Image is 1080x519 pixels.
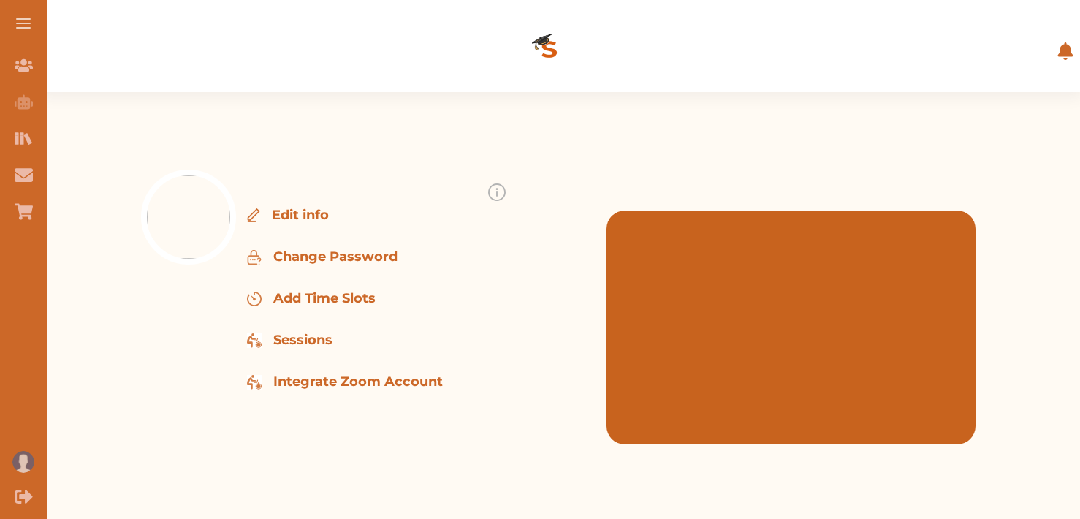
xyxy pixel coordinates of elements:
[247,292,262,306] img: Add time slot icon
[247,205,649,225] div: Edit info
[247,247,649,267] div: Change Password
[247,375,262,390] img: Pen
[147,175,230,259] img: Profile
[272,205,329,225] p: Edit info
[273,330,332,350] p: Sessions
[488,183,506,201] img: info-img
[273,289,376,308] p: Add Time Slots
[247,289,649,308] div: Add Time Slots
[273,247,398,267] p: Change Password
[247,333,262,348] img: Sessions icon
[12,451,34,473] img: User profile
[247,208,260,222] img: Pen
[247,330,649,350] div: Go to Sessions
[491,10,608,92] img: Logo
[247,250,262,265] img: Edit icon
[273,372,443,392] p: Integrate Zoom Account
